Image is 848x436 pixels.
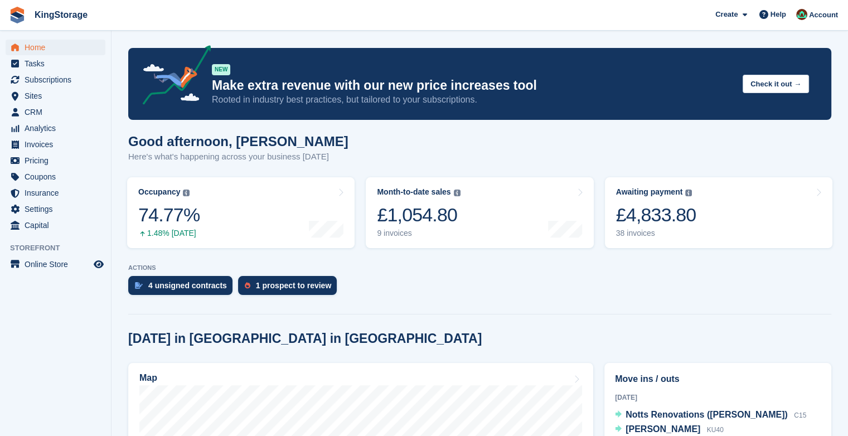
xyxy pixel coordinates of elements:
[92,258,105,271] a: Preview store
[148,281,227,290] div: 4 unsigned contracts
[6,88,105,104] a: menu
[212,94,734,106] p: Rooted in industry best practices, but tailored to your subscriptions.
[138,187,180,197] div: Occupancy
[128,151,348,163] p: Here's what's happening across your business [DATE]
[605,177,832,248] a: Awaiting payment £4,833.80 38 invoices
[743,75,809,93] button: Check it out →
[138,204,200,226] div: 74.77%
[128,134,348,149] h1: Good afternoon, [PERSON_NAME]
[135,282,143,289] img: contract_signature_icon-13c848040528278c33f63329250d36e43548de30e8caae1d1a13099fd9432cc5.svg
[245,282,250,289] img: prospect-51fa495bee0391a8d652442698ab0144808aea92771e9ea1ae160a38d050c398.svg
[6,40,105,55] a: menu
[615,372,821,386] h2: Move ins / outs
[809,9,838,21] span: Account
[9,7,26,23] img: stora-icon-8386f47178a22dfd0bd8f6a31ec36ba5ce8667c1dd55bd0f319d3a0aa187defe.svg
[127,177,355,248] a: Occupancy 74.77% 1.48% [DATE]
[256,281,331,290] div: 1 prospect to review
[794,411,806,419] span: C15
[30,6,92,24] a: KingStorage
[6,153,105,168] a: menu
[6,185,105,201] a: menu
[25,72,91,88] span: Subscriptions
[6,256,105,272] a: menu
[25,169,91,185] span: Coupons
[707,426,724,434] span: KU40
[616,187,683,197] div: Awaiting payment
[25,88,91,104] span: Sites
[715,9,738,20] span: Create
[6,104,105,120] a: menu
[796,9,807,20] img: John King
[212,64,230,75] div: NEW
[377,204,460,226] div: £1,054.80
[6,72,105,88] a: menu
[128,276,238,301] a: 4 unsigned contracts
[25,256,91,272] span: Online Store
[377,187,450,197] div: Month-to-date sales
[615,408,806,423] a: Notts Renovations ([PERSON_NAME]) C15
[138,229,200,238] div: 1.48% [DATE]
[128,264,831,272] p: ACTIONS
[626,424,700,434] span: [PERSON_NAME]
[10,243,111,254] span: Storefront
[212,77,734,94] p: Make extra revenue with our new price increases tool
[6,169,105,185] a: menu
[685,190,692,196] img: icon-info-grey-7440780725fd019a000dd9b08b2336e03edf1995a4989e88bcd33f0948082b44.svg
[6,56,105,71] a: menu
[25,40,91,55] span: Home
[25,153,91,168] span: Pricing
[25,185,91,201] span: Insurance
[238,276,342,301] a: 1 prospect to review
[139,373,157,383] h2: Map
[6,137,105,152] a: menu
[771,9,786,20] span: Help
[615,393,821,403] div: [DATE]
[128,331,482,346] h2: [DATE] in [GEOGRAPHIC_DATA] in [GEOGRAPHIC_DATA]
[377,229,460,238] div: 9 invoices
[133,45,211,109] img: price-adjustments-announcement-icon-8257ccfd72463d97f412b2fc003d46551f7dbcb40ab6d574587a9cd5c0d94...
[366,177,593,248] a: Month-to-date sales £1,054.80 9 invoices
[454,190,461,196] img: icon-info-grey-7440780725fd019a000dd9b08b2336e03edf1995a4989e88bcd33f0948082b44.svg
[183,190,190,196] img: icon-info-grey-7440780725fd019a000dd9b08b2336e03edf1995a4989e88bcd33f0948082b44.svg
[25,201,91,217] span: Settings
[25,217,91,233] span: Capital
[25,104,91,120] span: CRM
[25,137,91,152] span: Invoices
[6,120,105,136] a: menu
[626,410,788,419] span: Notts Renovations ([PERSON_NAME])
[616,204,696,226] div: £4,833.80
[25,120,91,136] span: Analytics
[6,217,105,233] a: menu
[25,56,91,71] span: Tasks
[6,201,105,217] a: menu
[616,229,696,238] div: 38 invoices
